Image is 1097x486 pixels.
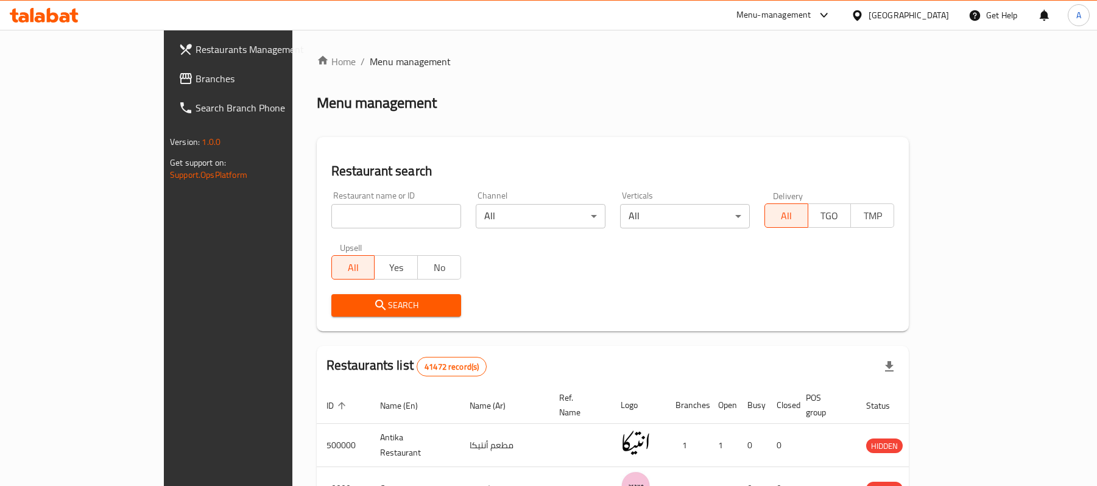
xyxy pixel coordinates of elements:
[708,424,738,467] td: 1
[611,387,666,424] th: Logo
[196,42,337,57] span: Restaurants Management
[773,191,803,200] label: Delivery
[340,243,362,252] label: Upsell
[1076,9,1081,22] span: A
[738,387,767,424] th: Busy
[875,352,904,381] div: Export file
[326,398,350,413] span: ID
[764,203,808,228] button: All
[738,424,767,467] td: 0
[850,203,894,228] button: TMP
[170,155,226,171] span: Get support on:
[806,390,842,420] span: POS group
[337,259,370,276] span: All
[813,207,847,225] span: TGO
[708,387,738,424] th: Open
[559,390,596,420] span: Ref. Name
[736,8,811,23] div: Menu-management
[202,134,220,150] span: 1.0.0
[767,387,796,424] th: Closed
[666,387,708,424] th: Branches
[417,361,486,373] span: 41472 record(s)
[620,204,750,228] div: All
[866,439,903,453] span: HIDDEN
[317,93,437,113] h2: Menu management
[770,207,803,225] span: All
[169,93,347,122] a: Search Branch Phone
[460,424,549,467] td: مطعم أنتيكا
[869,9,949,22] div: [GEOGRAPHIC_DATA]
[666,424,708,467] td: 1
[169,35,347,64] a: Restaurants Management
[331,255,375,280] button: All
[370,424,460,467] td: Antika Restaurant
[169,64,347,93] a: Branches
[370,54,451,69] span: Menu management
[621,428,651,458] img: Antika Restaurant
[326,356,487,376] h2: Restaurants list
[417,255,461,280] button: No
[331,294,461,317] button: Search
[196,71,337,86] span: Branches
[380,398,434,413] span: Name (En)
[374,255,418,280] button: Yes
[379,259,413,276] span: Yes
[470,398,521,413] span: Name (Ar)
[196,100,337,115] span: Search Branch Phone
[808,203,852,228] button: TGO
[317,54,909,69] nav: breadcrumb
[170,134,200,150] span: Version:
[170,167,247,183] a: Support.OpsPlatform
[423,259,456,276] span: No
[417,357,487,376] div: Total records count
[341,298,451,313] span: Search
[767,424,796,467] td: 0
[866,398,906,413] span: Status
[361,54,365,69] li: /
[856,207,889,225] span: TMP
[476,204,605,228] div: All
[331,204,461,228] input: Search for restaurant name or ID..
[331,162,894,180] h2: Restaurant search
